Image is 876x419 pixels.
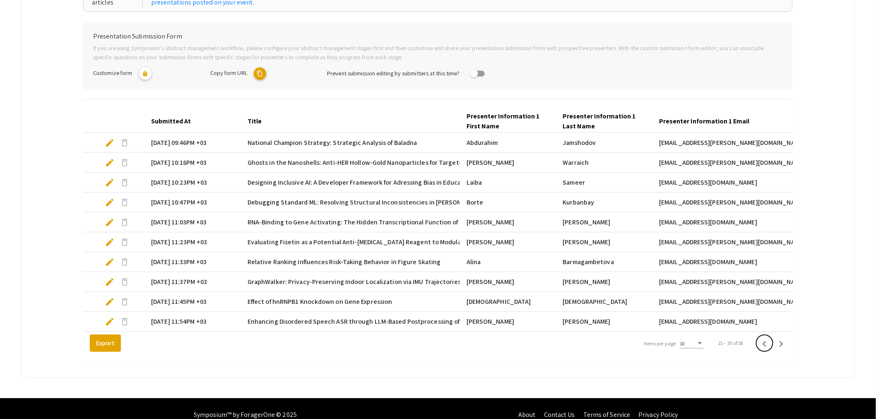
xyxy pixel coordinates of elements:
mat-cell: Abdurahim [460,133,556,153]
span: delete [120,317,130,327]
span: delete [120,297,130,307]
span: Customize form [93,69,132,77]
div: 21 – 30 of 38 [719,340,743,347]
span: edit [105,277,115,287]
mat-cell: [PERSON_NAME] [460,232,556,252]
span: Enhancing Disordered Speech ASR through LLM-Based Postprocessing of Raw ASR Transcripts [248,317,521,327]
span: edit [105,297,115,307]
span: edit [105,237,115,247]
mat-cell: [DATE] 10:18PM +03 [144,153,241,173]
span: delete [120,178,130,188]
span: delete [120,197,130,207]
mat-cell: [DATE] 11:23PM +03 [144,232,241,252]
mat-cell: [PERSON_NAME] [460,153,556,173]
div: Items per page: [644,340,677,347]
mat-cell: [DATE] 10:23PM +03 [144,173,241,193]
span: Relative Ranking Influences Risk-Taking Behavior in Figure Skating [248,257,441,267]
mat-cell: [EMAIL_ADDRESS][PERSON_NAME][DOMAIN_NAME] [652,232,801,252]
div: Presenter Information 1 Email [659,116,749,126]
mat-cell: [EMAIL_ADDRESS][DOMAIN_NAME] [652,212,801,232]
span: edit [105,158,115,168]
span: edit [105,178,115,188]
mat-cell: Kurbanbay [556,193,653,212]
span: edit [105,257,115,267]
mat-icon: copy URL [254,67,266,80]
span: GraphWalker: Privacy-Preserving Indoor Localization via IMU Trajectories on Semantic Spatial Graphs [248,277,542,287]
span: edit [105,138,115,148]
mat-cell: [PERSON_NAME] [556,272,653,292]
span: delete [120,257,130,267]
div: Presenter Information 1 Email [659,116,757,126]
a: About [518,410,536,419]
span: National Champion Strategy: Strategic Analysis of Baladna [248,138,417,148]
mat-cell: [EMAIL_ADDRESS][PERSON_NAME][DOMAIN_NAME] [652,292,801,312]
mat-cell: [DEMOGRAPHIC_DATA] [460,292,556,312]
div: Presenter Information 1 Last Name [563,111,646,131]
button: Export [90,335,121,352]
span: Evaluating Fisetin as a Potential Anti-[MEDICAL_DATA] Reagent to Modulate the Tumor Microenvironment [248,237,555,247]
iframe: Chat [6,382,35,413]
mat-cell: Laiba [460,173,556,193]
span: edit [105,217,115,227]
div: Title [248,116,269,126]
span: edit [105,197,115,207]
p: If you are using Symposium’s abstract management workflow, please configure your abstract managem... [93,43,783,61]
mat-cell: [EMAIL_ADDRESS][PERSON_NAME][DOMAIN_NAME] [652,193,801,212]
div: Submitted At [151,116,191,126]
span: delete [120,277,130,287]
mat-cell: [EMAIL_ADDRESS][PERSON_NAME][DOMAIN_NAME] [652,133,801,153]
mat-cell: [DATE] 11:03PM +03 [144,212,241,232]
a: Contact Us [544,410,575,419]
mat-select: Items per page: [681,341,704,347]
mat-cell: Barmagambetova [556,252,653,272]
div: Presenter Information 1 First Name [467,111,550,131]
mat-cell: [EMAIL_ADDRESS][DOMAIN_NAME] [652,173,801,193]
mat-cell: [DATE] 11:33PM +03 [144,252,241,272]
span: delete [120,158,130,168]
span: Prevent submission editing by submitters at this time? [327,69,460,77]
mat-cell: [PERSON_NAME] [460,212,556,232]
div: Submitted At [151,116,198,126]
div: Presenter Information 1 Last Name [563,111,639,131]
mat-cell: [PERSON_NAME] [460,312,556,332]
mat-cell: [EMAIL_ADDRESS][DOMAIN_NAME] [652,252,801,272]
mat-cell: [DATE] 09:46PM +03 [144,133,241,153]
mat-cell: [PERSON_NAME] [556,212,653,232]
div: Title [248,116,262,126]
mat-cell: [DATE] 10:47PM +03 [144,193,241,212]
span: delete [120,237,130,247]
mat-cell: [PERSON_NAME] [556,232,653,252]
span: Effect of hnRNPB1 Knockdown on Gene Expression [248,297,392,307]
span: RNA-Binding to Gene Activating: The Hidden Transcriptional Function of Disordered Domains [248,217,517,227]
mat-cell: [EMAIL_ADDRESS][PERSON_NAME][DOMAIN_NAME] [652,153,801,173]
mat-cell: Sameer [556,173,653,193]
mat-cell: [DATE] 11:45PM +03 [144,292,241,312]
mat-icon: lock [139,67,152,80]
span: Ghosts in the Nanoshells: Anti-HER Hollow-Gold Nanoparticles for Targeted Drug Delivery in [MEDIC... [248,158,563,168]
button: Previous page [756,335,773,352]
mat-cell: Jamshodov [556,133,653,153]
span: Debugging Standard ML: Resolving Structural Inconsistencies in [PERSON_NAME] [248,197,484,207]
mat-cell: [PERSON_NAME] [556,312,653,332]
mat-cell: [EMAIL_ADDRESS][DOMAIN_NAME] [652,312,801,332]
mat-cell: Alina [460,252,556,272]
div: Presenter Information 1 First Name [467,111,542,131]
span: Copy form URL [210,69,247,77]
mat-cell: [DEMOGRAPHIC_DATA] [556,292,653,312]
mat-cell: [DATE] 11:37PM +03 [144,272,241,292]
mat-cell: [DATE] 11:54PM +03 [144,312,241,332]
mat-cell: Warraich [556,153,653,173]
h6: Presentation Submission Form [93,32,783,40]
mat-cell: [EMAIL_ADDRESS][PERSON_NAME][DOMAIN_NAME] [652,272,801,292]
a: Privacy Policy [639,410,678,419]
span: edit [105,317,115,327]
mat-cell: [PERSON_NAME] [460,272,556,292]
span: Designing Inclusive AI: A Developer Framework for Adressing Bias in Educational GenAI [248,178,497,188]
a: Terms of Service [583,410,631,419]
span: delete [120,217,130,227]
span: 10 [681,340,685,347]
button: Next page [773,335,789,352]
span: delete [120,138,130,148]
mat-cell: Borte [460,193,556,212]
